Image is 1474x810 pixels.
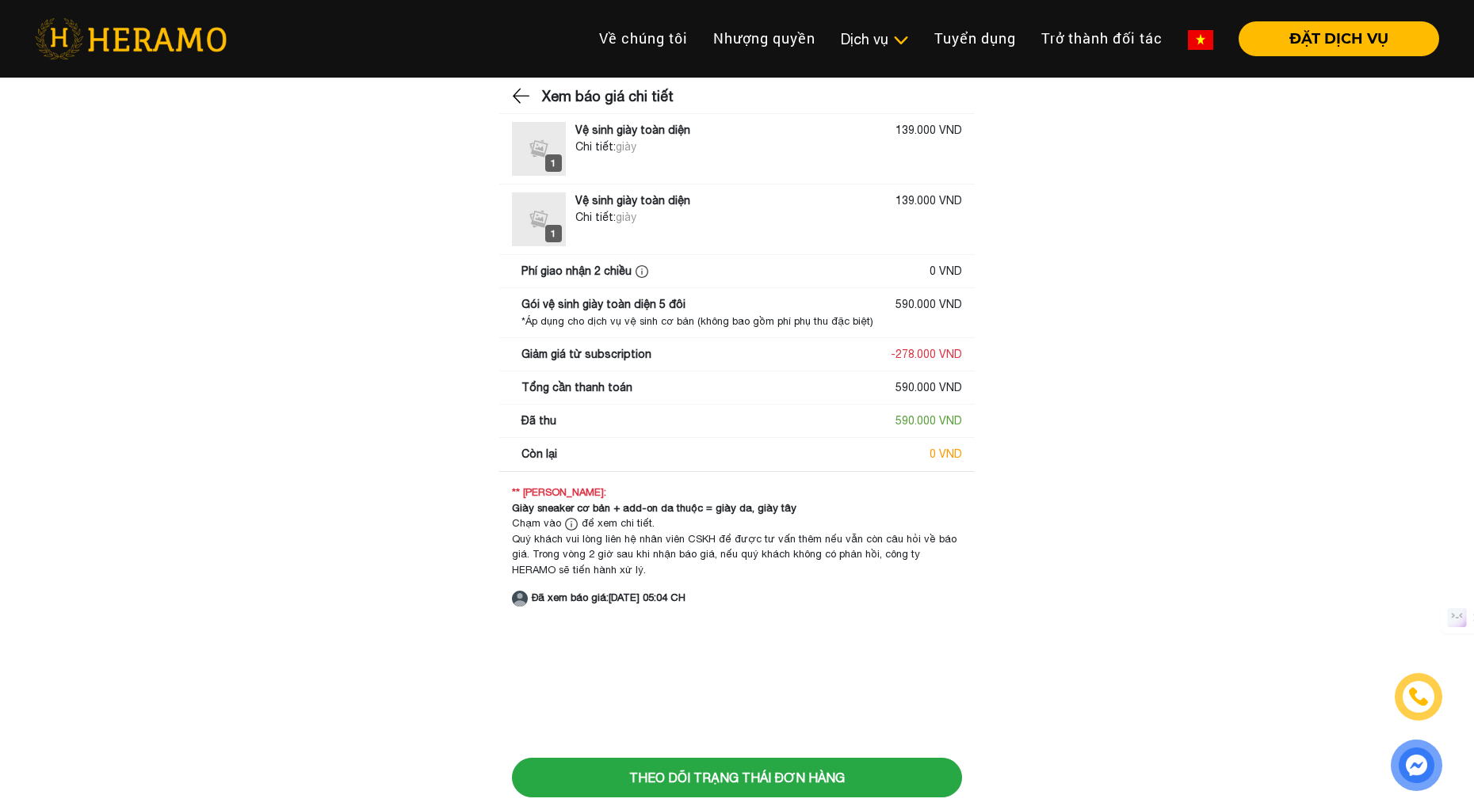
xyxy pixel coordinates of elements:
[636,265,648,278] img: info
[575,192,690,209] div: Vệ sinh giày toàn diện
[521,379,632,396] div: Tổng cần thanh toán
[521,446,557,462] div: Còn lại
[575,140,616,153] span: Chi tiết:
[1226,32,1439,46] a: ĐẶT DỊCH VỤ
[521,263,652,280] div: Phí giao nhận 2 chiều
[521,296,685,313] div: Gói vệ sinh giày toàn diện 5 đôi
[35,18,227,59] img: heramo-logo.png
[895,413,962,429] div: 590.000 VND
[1239,21,1439,56] button: ĐẶT DỊCH VỤ
[542,77,674,116] h3: Xem báo giá chi tiết
[701,21,828,55] a: Nhượng quyền
[895,296,962,313] div: 590.000 VND
[922,21,1029,55] a: Tuyển dụng
[512,486,606,498] strong: ** [PERSON_NAME]:
[512,84,533,108] img: back
[545,154,562,172] div: 1
[930,263,962,280] div: 0 VND
[1397,675,1440,718] a: phone-icon
[521,346,651,363] div: Giảm giá từ subscription
[930,446,962,462] div: 0 VND
[512,502,796,514] strong: Giày sneaker cơ bản + add-on da thuộc = giày da, giày tây
[892,32,909,48] img: subToggleIcon
[545,225,562,242] div: 1
[1029,21,1175,55] a: Trở thành đối tác
[891,346,962,363] div: - 278.000 VND
[512,531,962,578] div: Quý khách vui lòng liên hệ nhân viên CSKH để được tư vấn thêm nếu vẫn còn câu hỏi về báo giá. Tro...
[1188,30,1213,50] img: vn-flag.png
[575,211,616,223] span: Chi tiết:
[565,518,578,530] img: info
[521,315,873,327] span: *Áp dụng cho dịch vụ vệ sinh cơ bản (không bao gồm phí phụ thu đặc biệt)
[616,211,636,223] span: giày
[532,591,685,603] strong: Đã xem báo giá: [DATE] 05:04 CH
[841,29,909,50] div: Dịch vụ
[895,379,962,396] div: 590.000 VND
[512,591,528,607] img: account
[895,122,962,139] div: 139.000 VND
[895,192,962,209] div: 139.000 VND
[512,515,962,531] div: Chạm vào để xem chi tiết.
[586,21,701,55] a: Về chúng tôi
[1410,688,1428,705] img: phone-icon
[575,122,690,139] div: Vệ sinh giày toàn diện
[512,758,962,797] button: Theo dõi trạng thái đơn hàng
[616,140,636,153] span: giày
[521,413,556,429] div: Đã thu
